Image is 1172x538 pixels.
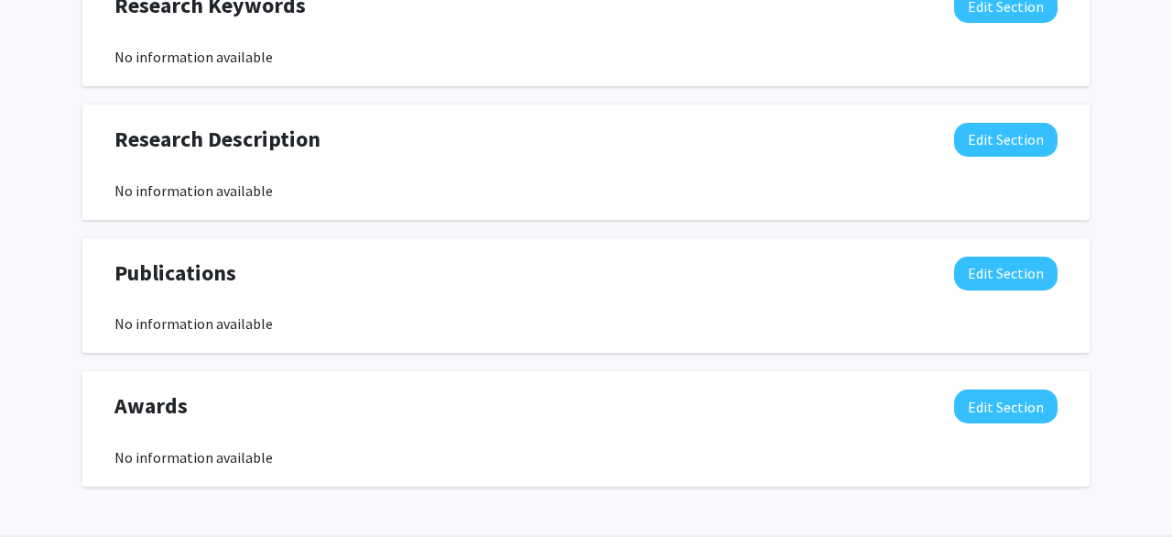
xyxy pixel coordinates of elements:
[954,390,1058,423] button: Edit Awards
[114,446,1058,468] div: No information available
[114,313,1058,335] div: No information available
[114,257,236,290] span: Publications
[954,257,1058,291] button: Edit Publications
[114,390,188,423] span: Awards
[954,123,1058,157] button: Edit Research Description
[114,46,1058,68] div: No information available
[114,123,320,156] span: Research Description
[14,456,78,524] iframe: Chat
[114,180,1058,202] div: No information available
